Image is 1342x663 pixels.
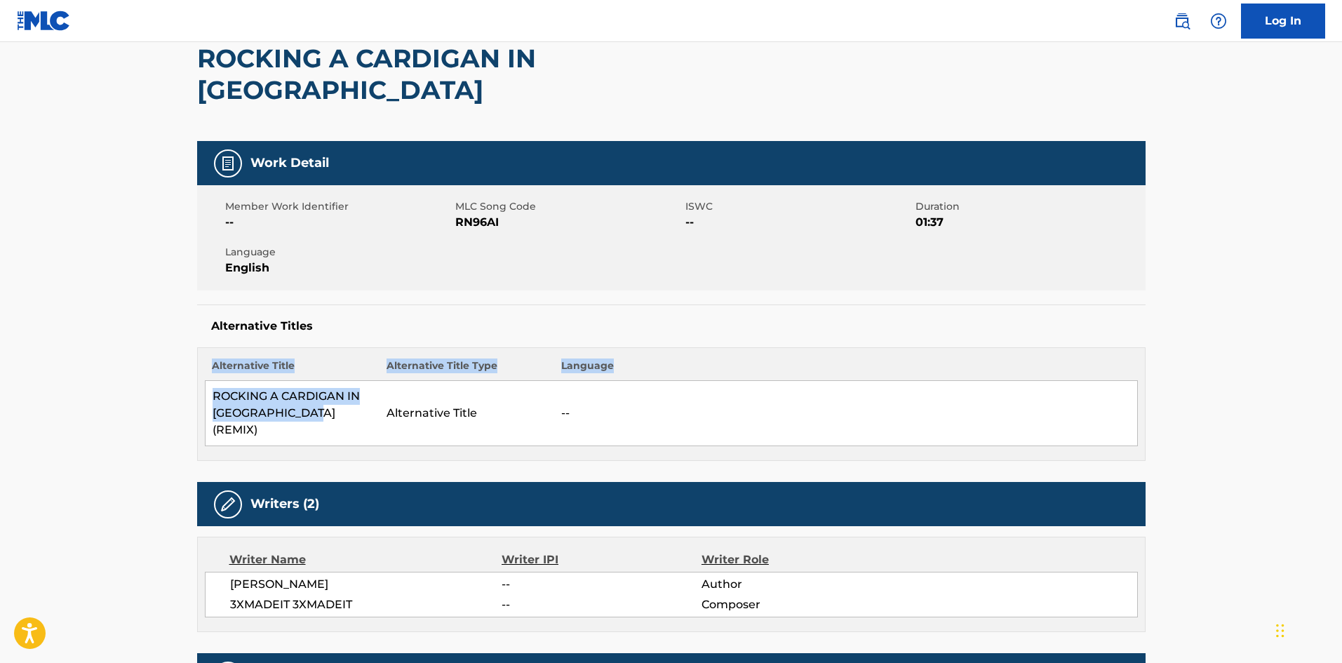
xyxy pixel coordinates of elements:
[17,11,71,31] img: MLC Logo
[380,359,554,381] th: Alternative Title Type
[250,496,319,512] h5: Writers (2)
[197,43,766,106] h2: ROCKING A CARDIGAN IN [GEOGRAPHIC_DATA]
[220,155,236,172] img: Work Detail
[702,596,883,613] span: Composer
[205,381,380,446] td: ROCKING A CARDIGAN IN [GEOGRAPHIC_DATA] (REMIX)
[225,199,452,214] span: Member Work Identifier
[502,596,701,613] span: --
[502,551,702,568] div: Writer IPI
[225,260,452,276] span: English
[205,359,380,381] th: Alternative Title
[455,214,682,231] span: RN96AI
[225,214,452,231] span: --
[225,245,452,260] span: Language
[502,576,701,593] span: --
[230,596,502,613] span: 3XMADEIT 3XMADEIT
[685,199,912,214] span: ISWC
[1205,7,1233,35] div: Help
[250,155,329,171] h5: Work Detail
[702,551,883,568] div: Writer Role
[229,551,502,568] div: Writer Name
[554,381,1137,446] td: --
[685,214,912,231] span: --
[230,576,502,593] span: [PERSON_NAME]
[1210,13,1227,29] img: help
[915,214,1142,231] span: 01:37
[1272,596,1342,663] iframe: Chat Widget
[1241,4,1325,39] a: Log In
[455,199,682,214] span: MLC Song Code
[211,319,1132,333] h5: Alternative Titles
[1174,13,1190,29] img: search
[702,576,883,593] span: Author
[380,381,554,446] td: Alternative Title
[1168,7,1196,35] a: Public Search
[1276,610,1284,652] div: Drag
[915,199,1142,214] span: Duration
[554,359,1137,381] th: Language
[220,496,236,513] img: Writers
